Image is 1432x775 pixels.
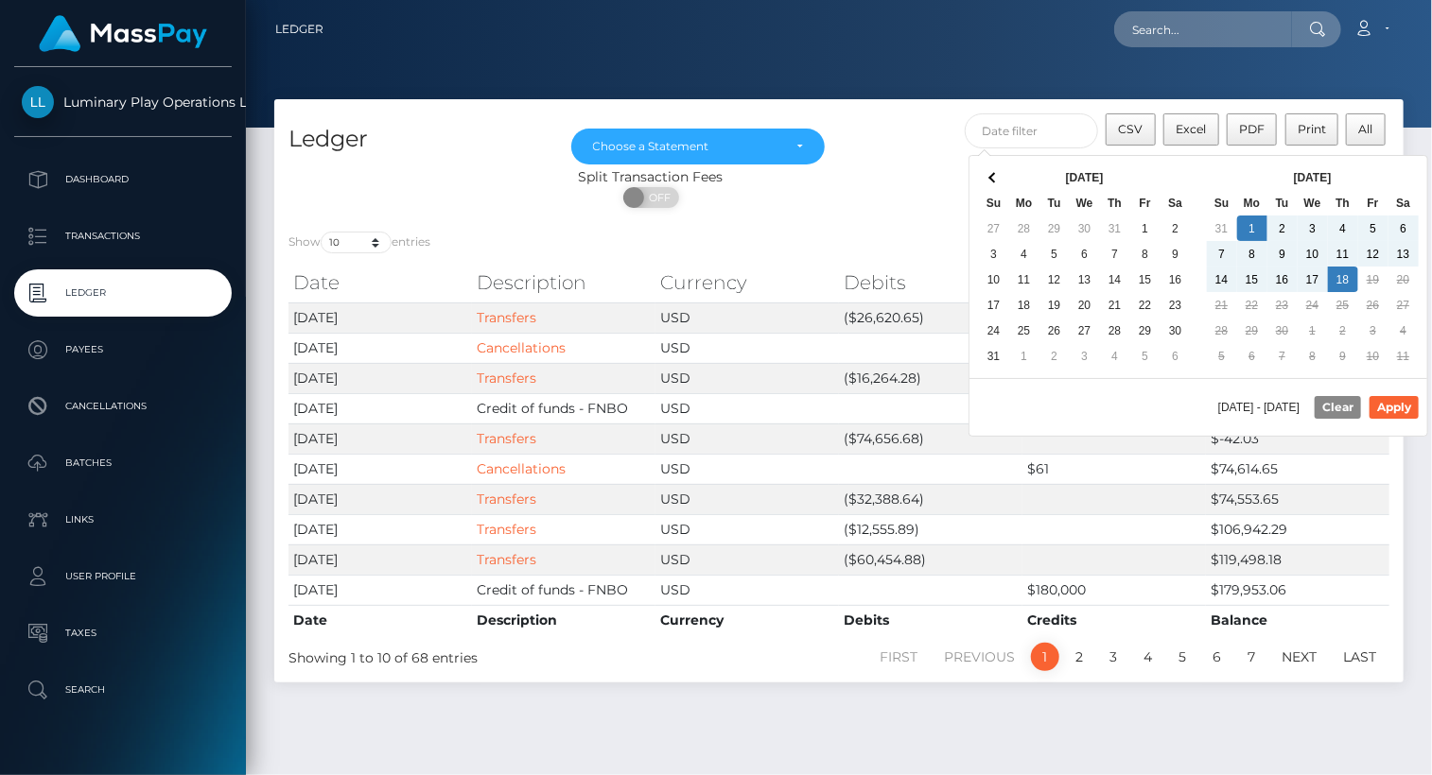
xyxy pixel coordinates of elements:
[1161,241,1191,267] td: 9
[477,370,536,387] a: Transfers
[288,393,472,423] td: [DATE]
[1359,122,1373,136] span: All
[14,439,232,487] a: Batches
[1070,267,1100,292] td: 13
[1039,343,1070,369] td: 2
[288,605,472,635] th: Date
[288,544,472,575] td: [DATE]
[22,449,224,477] p: Batches
[1328,241,1358,267] td: 11
[655,393,839,423] td: USD
[1106,113,1156,146] button: CSV
[1227,113,1278,146] button: PDF
[274,167,1027,187] div: Split Transaction Fees
[288,123,543,156] h4: Ledger
[839,302,1022,333] td: ($26,620.65)
[1358,292,1388,318] td: 26
[477,460,566,477] a: Cancellations
[1176,122,1206,136] span: Excel
[1022,454,1206,484] td: $61
[1315,396,1361,419] button: Clear
[472,605,655,635] th: Description
[288,363,472,393] td: [DATE]
[1009,164,1161,190] th: [DATE]
[1267,267,1298,292] td: 16
[655,484,839,514] td: USD
[1119,122,1144,136] span: CSV
[1009,292,1039,318] td: 18
[288,333,472,363] td: [DATE]
[1206,605,1389,635] th: Balance
[1168,643,1196,671] a: 5
[1298,190,1328,215] th: We
[1237,215,1267,241] td: 1
[1161,215,1191,241] td: 2
[1298,318,1328,343] td: 1
[14,553,232,600] a: User Profile
[22,279,224,307] p: Ledger
[1161,343,1191,369] td: 6
[1161,267,1191,292] td: 16
[22,165,224,194] p: Dashboard
[839,264,1022,301] th: Debits
[979,292,1009,318] td: 17
[1161,292,1191,318] td: 23
[1333,643,1387,671] a: Last
[1388,241,1419,267] td: 13
[321,232,392,253] select: Showentries
[571,129,826,164] button: Choose a Statement
[655,363,839,393] td: USD
[288,641,731,668] div: Showing 1 to 10 of 68 entries
[1346,113,1386,146] button: All
[979,343,1009,369] td: 31
[1100,318,1130,343] td: 28
[1298,267,1328,292] td: 17
[1100,292,1130,318] td: 21
[1163,113,1219,146] button: Excel
[22,676,224,704] p: Search
[14,666,232,714] a: Search
[1130,292,1161,318] td: 22
[839,544,1022,575] td: ($60,454.88)
[1267,292,1298,318] td: 23
[1267,190,1298,215] th: Tu
[14,94,232,111] span: Luminary Play Operations Limited
[1328,215,1358,241] td: 4
[1206,454,1389,484] td: $74,614.65
[1358,343,1388,369] td: 10
[1237,292,1267,318] td: 22
[655,544,839,575] td: USD
[14,213,232,260] a: Transactions
[979,267,1009,292] td: 10
[1039,292,1070,318] td: 19
[1388,215,1419,241] td: 6
[1031,643,1059,671] a: 1
[1130,343,1161,369] td: 5
[1039,215,1070,241] td: 29
[655,264,839,301] th: Currency
[1206,544,1389,575] td: $119,498.18
[1009,267,1039,292] td: 11
[14,610,232,657] a: Taxes
[1039,190,1070,215] th: Tu
[1237,190,1267,215] th: Mo
[22,392,224,421] p: Cancellations
[1009,318,1039,343] td: 25
[839,605,1022,635] th: Debits
[1100,267,1130,292] td: 14
[1009,215,1039,241] td: 28
[1388,267,1419,292] td: 20
[1298,215,1328,241] td: 3
[1039,318,1070,343] td: 26
[1100,190,1130,215] th: Th
[655,423,839,454] td: USD
[22,86,54,118] img: Luminary Play Operations Limited
[22,562,224,591] p: User Profile
[1022,605,1206,635] th: Credits
[979,318,1009,343] td: 24
[14,269,232,317] a: Ledger
[477,339,566,356] a: Cancellations
[14,496,232,543] a: Links
[472,264,655,301] th: Description
[288,514,472,544] td: [DATE]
